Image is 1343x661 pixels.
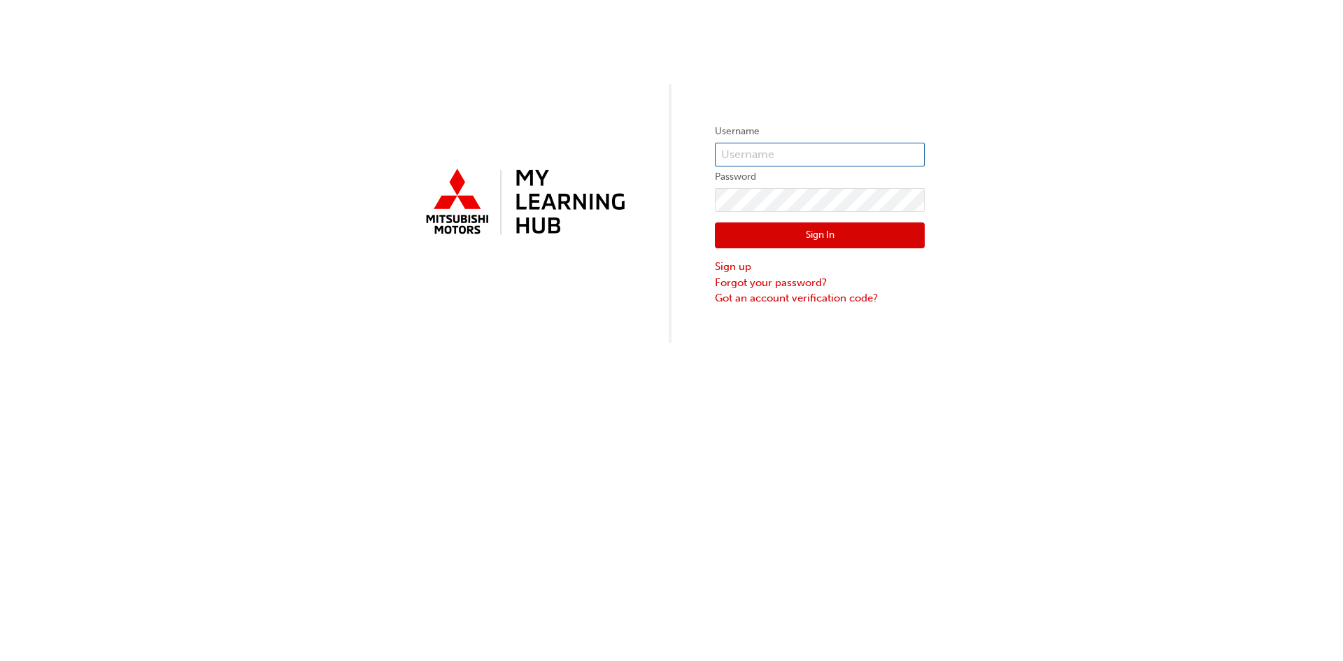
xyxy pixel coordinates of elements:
a: Got an account verification code? [715,290,925,306]
button: Sign In [715,222,925,249]
input: Username [715,143,925,166]
label: Password [715,169,925,185]
img: mmal [418,163,628,243]
a: Sign up [715,259,925,275]
label: Username [715,123,925,140]
a: Forgot your password? [715,275,925,291]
